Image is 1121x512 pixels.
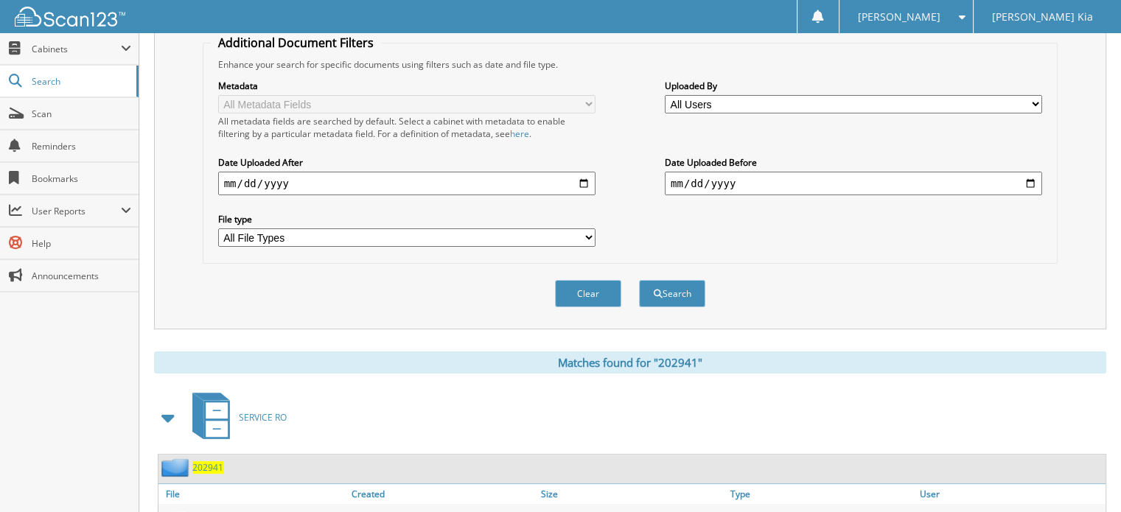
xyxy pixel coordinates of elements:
span: Announcements [32,270,131,282]
span: Reminders [32,140,131,152]
span: User Reports [32,205,121,217]
div: Enhance your search for specific documents using filters such as date and file type. [211,58,1050,71]
input: start [218,172,596,195]
label: Date Uploaded Before [665,156,1042,169]
legend: Additional Document Filters [211,35,381,51]
img: scan123-logo-white.svg [15,7,125,27]
span: Cabinets [32,43,121,55]
div: All metadata fields are searched by default. Select a cabinet with metadata to enable filtering b... [218,115,596,140]
a: here [510,127,529,140]
img: folder2.png [161,458,192,477]
label: File type [218,213,596,225]
span: Search [32,75,129,88]
a: Created [348,484,537,504]
span: Help [32,237,131,250]
a: User [916,484,1106,504]
label: Metadata [218,80,596,92]
label: Date Uploaded After [218,156,596,169]
a: Size [537,484,727,504]
button: Clear [555,280,621,307]
button: Search [639,280,705,307]
a: File [158,484,348,504]
span: Bookmarks [32,172,131,185]
a: 202941 [192,461,223,474]
a: SERVICE RO [184,388,287,446]
span: [PERSON_NAME] [858,13,940,21]
span: [PERSON_NAME] Kia [992,13,1093,21]
input: end [665,172,1042,195]
span: SERVICE RO [239,411,287,424]
a: Type [727,484,916,504]
span: Scan [32,108,131,120]
label: Uploaded By [665,80,1042,92]
iframe: Chat Widget [1047,441,1121,512]
div: Matches found for "202941" [154,351,1106,374]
